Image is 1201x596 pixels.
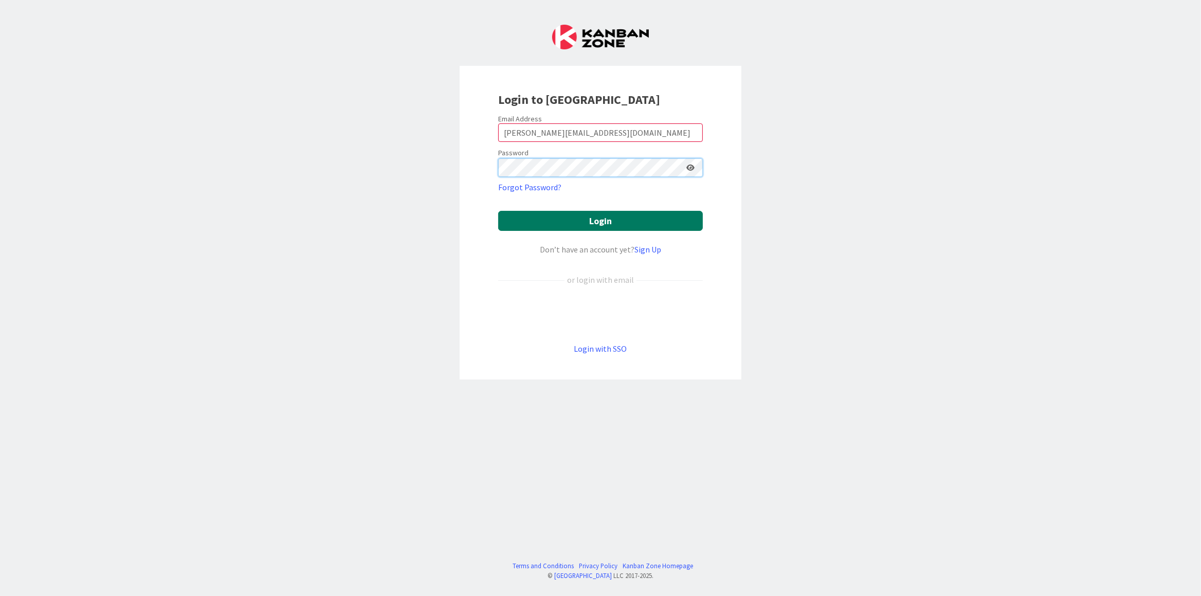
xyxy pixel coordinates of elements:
div: or login with email [565,274,636,286]
a: Privacy Policy [579,561,618,571]
label: Password [498,148,529,158]
a: Forgot Password? [498,181,561,193]
label: Email Address [498,114,542,123]
a: [GEOGRAPHIC_DATA] [554,571,612,580]
iframe: Botão Iniciar sessão com o Google [493,303,708,326]
div: Don’t have an account yet? [498,243,703,256]
div: © LLC 2017- 2025 . [508,571,694,581]
b: Login to [GEOGRAPHIC_DATA] [498,92,660,107]
a: Login with SSO [574,344,627,354]
a: Sign Up [634,244,661,255]
a: Kanban Zone Homepage [623,561,694,571]
a: Terms and Conditions [513,561,574,571]
img: Kanban Zone [552,25,649,49]
button: Login [498,211,703,231]
div: Inicie sessão com o Google. Abre num novo separador [498,303,703,326]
